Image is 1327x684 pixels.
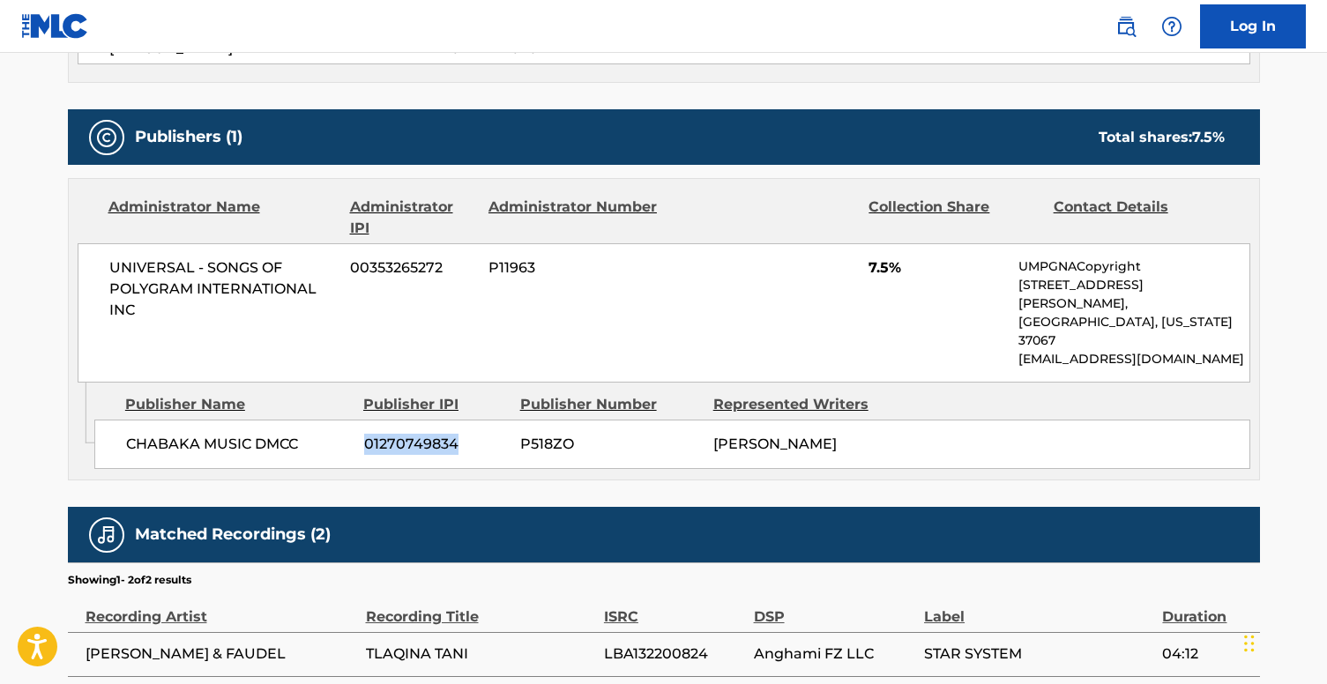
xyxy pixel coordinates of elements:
a: Log In [1200,4,1306,48]
a: Public Search [1108,9,1144,44]
span: UNIVERSAL - SONGS OF POLYGRAM INTERNATIONAL INC [109,257,338,321]
p: Showing 1 - 2 of 2 results [68,572,191,588]
div: Represented Writers [713,394,893,415]
div: ISRC [604,588,745,628]
span: P518ZO [520,434,700,455]
div: Administrator Number [488,197,660,239]
div: Contact Details [1054,197,1225,239]
div: Administrator Name [108,197,337,239]
span: LBA132200824 [604,643,745,665]
div: Collection Share [869,197,1040,239]
img: help [1161,16,1182,37]
span: Anghami FZ LLC [754,643,916,665]
p: [GEOGRAPHIC_DATA], [US_STATE] 37067 [1018,313,1249,350]
div: Help [1154,9,1189,44]
div: Publisher IPI [363,394,507,415]
span: STAR SYSTEM [924,643,1153,665]
span: 7.5% [869,257,1005,279]
p: UMPGNACopyright [1018,257,1249,276]
span: CHABAKA MUSIC DMCC [126,434,351,455]
div: Total shares: [1099,127,1225,148]
div: Duration [1162,588,1250,628]
span: 00353265272 [350,257,475,279]
p: [EMAIL_ADDRESS][DOMAIN_NAME] [1018,350,1249,368]
div: Publisher Number [520,394,700,415]
img: MLC Logo [21,13,89,39]
span: [PERSON_NAME] [713,435,837,452]
div: Label [924,588,1153,628]
div: Administrator IPI [350,197,475,239]
span: 7.5 % [1192,129,1225,145]
div: Recording Title [366,588,595,628]
span: 01270749834 [364,434,507,455]
img: Matched Recordings [96,524,117,546]
span: [PERSON_NAME] & FAUDEL [86,643,357,665]
span: 04:12 [1162,643,1250,665]
h5: Publishers (1) [135,127,242,147]
div: Publisher Name [125,394,350,415]
p: [STREET_ADDRESS][PERSON_NAME], [1018,276,1249,313]
img: search [1115,16,1137,37]
iframe: Chat Widget [1239,599,1327,684]
div: Recording Artist [86,588,357,628]
img: Publishers [96,127,117,148]
span: P11963 [488,257,660,279]
h5: Matched Recordings (2) [135,524,331,545]
span: TLAQINA TANI [366,643,595,665]
div: Drag [1244,617,1255,670]
div: DSP [754,588,916,628]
